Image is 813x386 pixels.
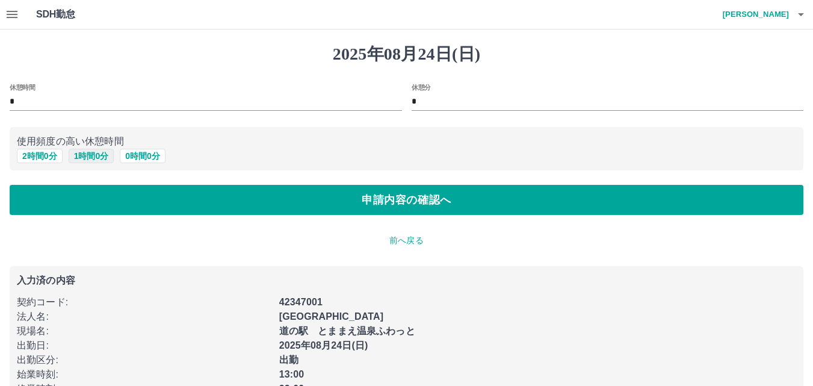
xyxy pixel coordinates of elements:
b: [GEOGRAPHIC_DATA] [279,311,384,322]
button: 申請内容の確認へ [10,185,803,215]
button: 0時間0分 [120,149,165,163]
p: 出勤区分 : [17,353,272,367]
label: 休憩分 [412,82,431,92]
b: 出勤 [279,355,298,365]
h1: 2025年08月24日(日) [10,44,803,64]
b: 13:00 [279,369,304,379]
p: 出勤日 : [17,338,272,353]
button: 1時間0分 [69,149,114,163]
button: 2時間0分 [17,149,63,163]
p: 法人名 : [17,310,272,324]
b: 42347001 [279,297,323,307]
p: 前へ戻る [10,234,803,247]
b: 2025年08月24日(日) [279,340,368,350]
b: 道の駅 とままえ温泉ふわっと [279,326,415,336]
p: 入力済の内容 [17,276,796,285]
p: 現場名 : [17,324,272,338]
p: 契約コード : [17,295,272,310]
p: 使用頻度の高い休憩時間 [17,134,796,149]
label: 休憩時間 [10,82,35,92]
p: 始業時刻 : [17,367,272,382]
